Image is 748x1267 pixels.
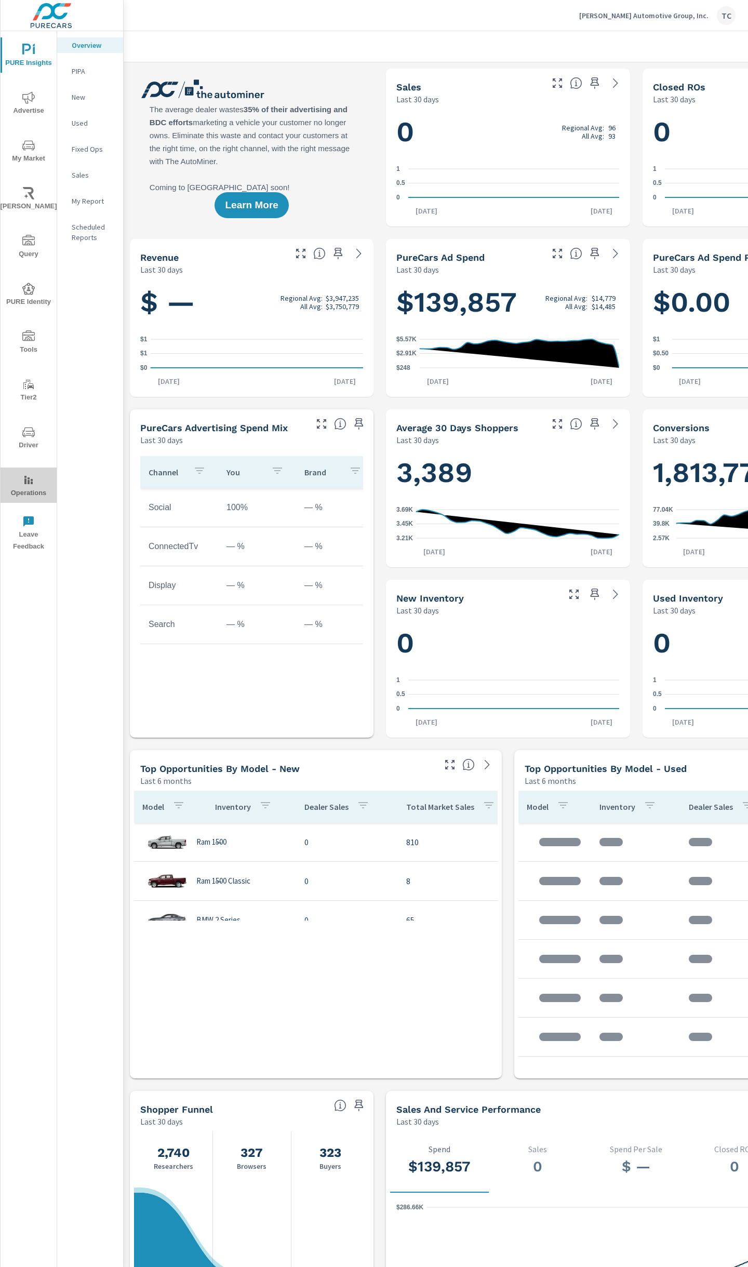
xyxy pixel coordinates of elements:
[607,75,624,91] a: See more details in report
[351,1097,367,1114] span: Save this to your personalized report
[396,336,417,343] text: $5.57K
[296,495,374,521] td: — %
[479,756,496,773] a: See more details in report
[215,192,288,218] button: Learn More
[442,756,458,773] button: Make Fullscreen
[583,206,620,216] p: [DATE]
[396,263,439,276] p: Last 30 days
[57,193,123,209] div: My Report
[653,263,696,276] p: Last 30 days
[57,89,123,105] div: New
[396,1204,423,1211] text: $286.66K
[326,302,359,311] p: $3,750,779
[140,434,183,446] p: Last 30 days
[296,611,374,637] td: — %
[304,836,390,848] p: 0
[330,245,346,262] span: Save this to your personalized report
[586,416,603,432] span: Save this to your personalized report
[653,593,723,604] h5: Used Inventory
[579,11,709,20] p: [PERSON_NAME] Automotive Group, Inc.
[607,416,624,432] a: See more details in report
[296,534,374,559] td: — %
[396,285,619,320] h1: $139,857
[215,875,288,887] p: —
[549,75,566,91] button: Make Fullscreen
[586,586,603,603] span: Save this to your personalized report
[140,263,183,276] p: Last 30 days
[525,775,576,787] p: Last 6 months
[140,1115,183,1128] p: Last 30 days
[653,535,670,542] text: 2.57K
[608,124,616,132] p: 96
[717,6,736,25] div: TC
[351,416,367,432] span: Save this to your personalized report
[72,222,115,243] p: Scheduled Reports
[4,330,54,356] span: Tools
[653,82,705,92] h5: Closed ROs
[140,572,218,598] td: Display
[562,124,604,132] p: Regional Avg:
[57,63,123,79] div: PIPA
[396,535,413,542] text: 3.21K
[140,422,288,433] h5: PureCars Advertising Spend Mix
[146,865,188,897] img: glamour
[396,705,400,712] text: 0
[396,350,417,357] text: $2.91K
[586,75,603,91] span: Save this to your personalized report
[215,802,251,812] p: Inventory
[497,1144,579,1154] p: Sales
[653,705,657,712] text: 0
[140,611,218,637] td: Search
[653,434,696,446] p: Last 30 days
[396,604,439,617] p: Last 30 days
[140,775,192,787] p: Last 6 months
[586,245,603,262] span: Save this to your personalized report
[582,132,604,140] p: All Avg:
[218,611,296,637] td: — %
[570,77,582,89] span: Number of vehicles sold by the dealership over the selected date range. [Source: This data is sou...
[4,474,54,499] span: Operations
[4,426,54,451] span: Driver
[396,82,421,92] h5: Sales
[396,1115,439,1128] p: Last 30 days
[140,350,148,357] text: $1
[653,180,662,187] text: 0.5
[595,1158,677,1176] h3: $ —
[607,245,624,262] a: See more details in report
[608,132,616,140] p: 93
[140,285,363,320] h1: $ —
[416,546,452,557] p: [DATE]
[140,495,218,521] td: Social
[327,376,363,386] p: [DATE]
[497,1158,579,1176] h3: 0
[653,194,657,201] text: 0
[151,376,187,386] p: [DATE]
[653,506,673,513] text: 77.04K
[676,546,712,557] p: [DATE]
[396,625,619,661] h1: 0
[653,691,662,698] text: 0.5
[396,434,439,446] p: Last 30 days
[396,593,464,604] h5: New Inventory
[406,836,516,848] p: 810
[296,572,374,598] td: — %
[653,521,670,528] text: 39.8K
[4,515,54,553] span: Leave Feedback
[527,802,549,812] p: Model
[599,802,635,812] p: Inventory
[4,91,54,117] span: Advertise
[225,201,278,210] span: Learn More
[57,115,123,131] div: Used
[396,422,518,433] h5: Average 30 Days Shoppers
[545,294,587,302] p: Regional Avg:
[218,534,296,559] td: — %
[218,572,296,598] td: — %
[72,92,115,102] p: New
[334,418,346,430] span: This table looks at how you compare to the amount of budget you spend per channel as opposed to y...
[653,604,696,617] p: Last 30 days
[665,206,701,216] p: [DATE]
[549,245,566,262] button: Make Fullscreen
[4,378,54,404] span: Tier2
[396,93,439,105] p: Last 30 days
[326,294,359,302] p: $3,947,235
